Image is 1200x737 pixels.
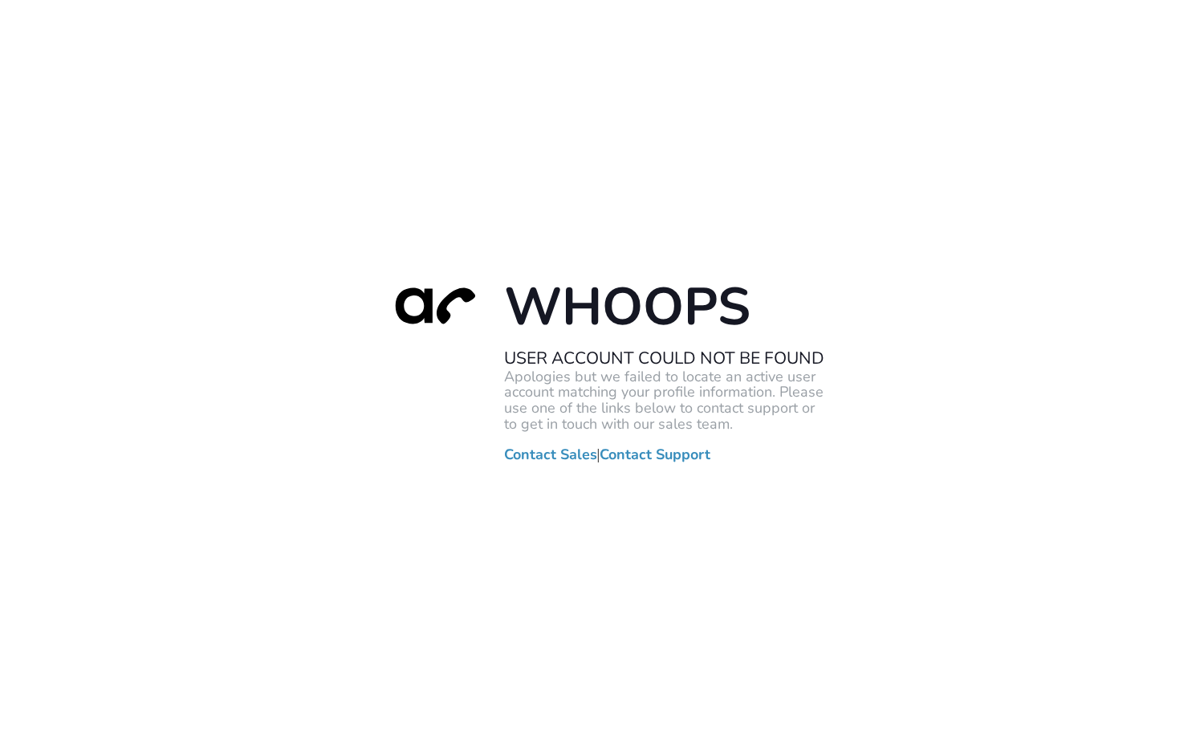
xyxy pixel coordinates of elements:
h2: User Account Could Not Be Found [504,348,825,368]
h1: Whoops [504,275,825,340]
div: | [376,275,825,462]
a: Contact Sales [504,446,597,462]
a: Contact Support [600,446,710,462]
p: Apologies but we failed to locate an active user account matching your profile information. Pleas... [504,368,825,432]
